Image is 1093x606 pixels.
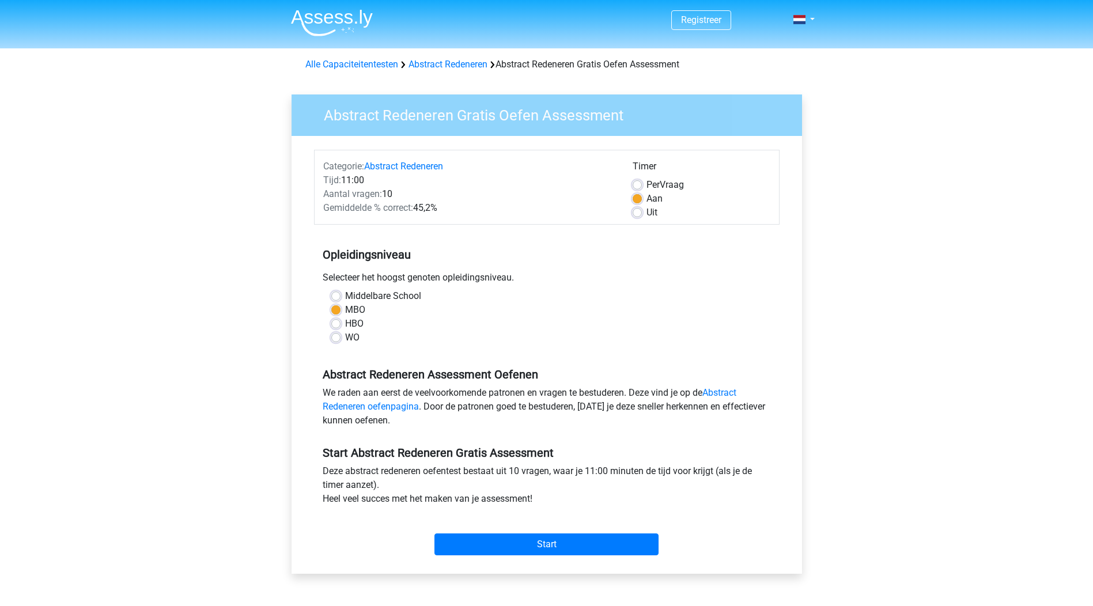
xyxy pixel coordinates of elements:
[323,446,771,460] h5: Start Abstract Redeneren Gratis Assessment
[364,161,443,172] a: Abstract Redeneren
[323,243,771,266] h5: Opleidingsniveau
[315,173,624,187] div: 11:00
[345,331,360,344] label: WO
[305,59,398,70] a: Alle Capaciteitentesten
[633,160,770,178] div: Timer
[323,202,413,213] span: Gemiddelde % correct:
[314,464,780,510] div: Deze abstract redeneren oefentest bestaat uit 10 vragen, waar je 11:00 minuten de tijd voor krijg...
[301,58,793,71] div: Abstract Redeneren Gratis Oefen Assessment
[646,192,663,206] label: Aan
[345,303,365,317] label: MBO
[323,161,364,172] span: Categorie:
[310,102,793,124] h3: Abstract Redeneren Gratis Oefen Assessment
[646,179,660,190] span: Per
[646,206,657,219] label: Uit
[314,386,780,432] div: We raden aan eerst de veelvoorkomende patronen en vragen te bestuderen. Deze vind je op de . Door...
[345,317,364,331] label: HBO
[646,178,684,192] label: Vraag
[291,9,373,36] img: Assessly
[345,289,421,303] label: Middelbare School
[315,201,624,215] div: 45,2%
[681,14,721,25] a: Registreer
[314,271,780,289] div: Selecteer het hoogst genoten opleidingsniveau.
[434,533,659,555] input: Start
[409,59,487,70] a: Abstract Redeneren
[323,175,341,185] span: Tijd:
[323,188,382,199] span: Aantal vragen:
[323,368,771,381] h5: Abstract Redeneren Assessment Oefenen
[315,187,624,201] div: 10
